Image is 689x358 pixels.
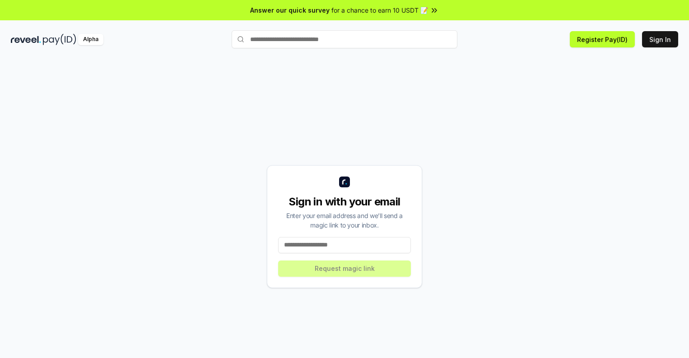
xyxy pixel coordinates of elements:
button: Register Pay(ID) [570,31,635,47]
span: for a chance to earn 10 USDT 📝 [331,5,428,15]
div: Alpha [78,34,103,45]
span: Answer our quick survey [250,5,330,15]
div: Enter your email address and we’ll send a magic link to your inbox. [278,211,411,230]
img: pay_id [43,34,76,45]
button: Sign In [642,31,678,47]
img: logo_small [339,177,350,187]
div: Sign in with your email [278,195,411,209]
img: reveel_dark [11,34,41,45]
